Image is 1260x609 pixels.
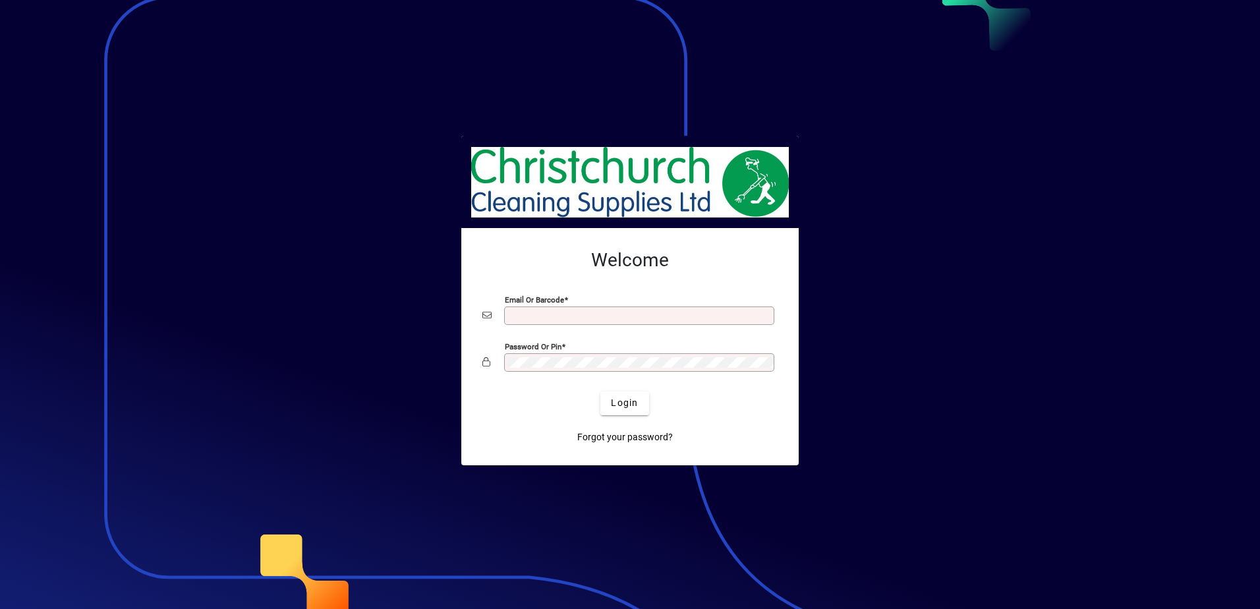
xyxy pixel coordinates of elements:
[572,426,678,449] a: Forgot your password?
[505,295,564,304] mat-label: Email or Barcode
[577,430,673,444] span: Forgot your password?
[611,396,638,410] span: Login
[505,341,561,351] mat-label: Password or Pin
[482,249,778,272] h2: Welcome
[600,391,648,415] button: Login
